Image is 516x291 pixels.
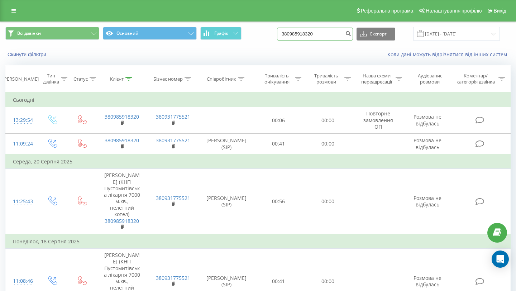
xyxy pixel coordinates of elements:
[303,169,353,234] td: 00:00
[6,154,511,169] td: Середа, 20 Серпня 2025
[13,113,30,127] div: 13:29:54
[359,73,394,85] div: Назва схеми переадресації
[207,76,236,82] div: Співробітник
[5,51,50,58] button: Скинути фільтри
[96,169,148,234] td: [PERSON_NAME] (КНП Пустомитівська лікарня 7000 м.кв., пелетний котел)
[73,76,88,82] div: Статус
[214,31,228,36] span: Графік
[254,133,304,154] td: 00:41
[156,275,190,281] a: 380931775521
[387,51,511,58] a: Коли дані можуть відрізнятися вiд інших систем
[414,195,441,208] span: Розмова не відбулась
[310,73,343,85] div: Тривалість розмови
[13,274,30,288] div: 11:08:46
[200,27,242,40] button: Графік
[410,73,449,85] div: Аудіозапис розмови
[105,113,139,120] a: 380985918320
[254,107,304,134] td: 00:06
[414,275,441,288] span: Розмова не відбулась
[17,30,41,36] span: Всі дзвінки
[414,137,441,150] span: Розмова не відбулась
[492,251,509,268] div: Open Intercom Messenger
[103,27,197,40] button: Основний
[357,28,395,40] button: Експорт
[277,28,353,40] input: Пошук за номером
[303,107,353,134] td: 00:00
[105,137,139,144] a: 380985918320
[199,169,254,234] td: [PERSON_NAME] (SIP)
[426,8,482,14] span: Налаштування профілю
[3,76,39,82] div: [PERSON_NAME]
[110,76,124,82] div: Клієнт
[43,73,59,85] div: Тип дзвінка
[156,113,190,120] a: 380931775521
[156,137,190,144] a: 380931775521
[6,234,511,249] td: Понеділок, 18 Серпня 2025
[414,113,441,127] span: Розмова не відбулась
[105,218,139,224] a: 380985918320
[156,195,190,201] a: 380931775521
[303,133,353,154] td: 00:00
[6,93,511,107] td: Сьогодні
[361,8,414,14] span: Реферальна програма
[13,137,30,151] div: 11:09:24
[5,27,99,40] button: Всі дзвінки
[353,107,404,134] td: Повторне замовлення ОП
[199,133,254,154] td: [PERSON_NAME] (SIP)
[13,195,30,209] div: 11:25:43
[254,169,304,234] td: 00:56
[153,76,183,82] div: Бізнес номер
[494,8,506,14] span: Вихід
[455,73,497,85] div: Коментар/категорія дзвінка
[261,73,293,85] div: Тривалість очікування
